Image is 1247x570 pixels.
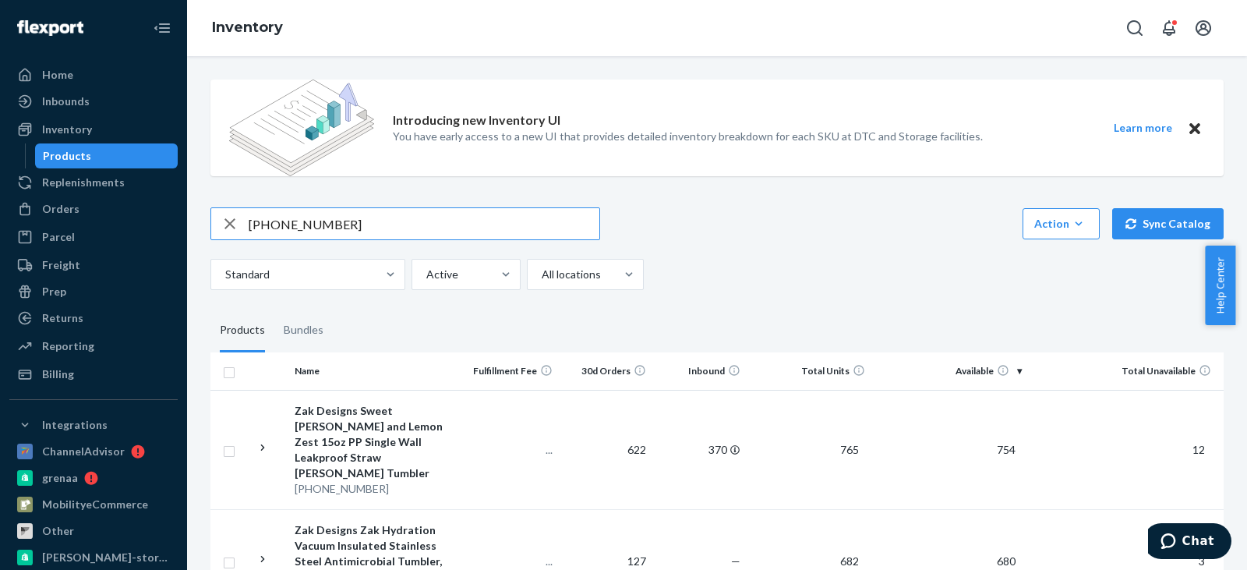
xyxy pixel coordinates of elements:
p: ... [471,554,552,569]
button: Open Search Box [1119,12,1150,44]
th: Total Unavailable [1028,352,1224,390]
p: ... [471,442,552,458]
div: Freight [42,257,80,273]
a: Inventory [212,19,283,36]
th: Total Units [747,352,872,390]
a: Products [35,143,178,168]
div: [PHONE_NUMBER] [295,481,458,497]
span: 680 [991,554,1022,568]
th: 30d Orders [559,352,652,390]
button: Close Navigation [147,12,178,44]
div: Billing [42,366,74,382]
p: You have early access to a new UI that provides detailed inventory breakdown for each SKU at DTC ... [393,129,983,144]
th: Fulfillment Fee [465,352,558,390]
div: grenaa [42,470,78,486]
div: Replenishments [42,175,125,190]
button: Action [1023,208,1100,239]
a: Other [9,519,178,543]
a: Billing [9,362,178,387]
div: Products [43,148,91,164]
div: Prep [42,284,66,299]
input: Search inventory by name or sku [249,208,599,239]
a: Freight [9,253,178,278]
a: ChannelAdvisor [9,439,178,464]
div: Products [220,309,265,352]
th: Available [871,352,1028,390]
a: Orders [9,196,178,221]
a: Replenishments [9,170,178,195]
button: Open notifications [1153,12,1185,44]
img: new-reports-banner-icon.82668bd98b6a51aee86340f2a7b77ae3.png [229,80,374,176]
div: Orders [42,201,79,217]
input: Standard [224,267,225,282]
button: Integrations [9,412,178,437]
div: Bundles [284,309,323,352]
button: Learn more [1104,119,1182,138]
a: [PERSON_NAME]-store-test [9,545,178,570]
input: All locations [540,267,542,282]
div: MobilityeCommerce [42,497,148,512]
a: Home [9,62,178,87]
button: Help Center [1205,246,1235,325]
div: ChannelAdvisor [42,444,125,459]
a: grenaa [9,466,178,490]
div: Reporting [42,338,94,354]
div: [PERSON_NAME]-store-test [42,550,173,565]
td: 370 [652,390,746,509]
a: Inventory [9,117,178,142]
img: Flexport logo [17,20,83,36]
a: Inbounds [9,89,178,114]
p: Introducing new Inventory UI [393,112,560,129]
a: Parcel [9,225,178,250]
div: Zak Designs Sweet [PERSON_NAME] and Lemon Zest 15oz PP Single Wall Leakproof Straw [PERSON_NAME] ... [295,403,458,481]
a: Reporting [9,334,178,359]
input: Active [425,267,426,282]
span: 682 [834,554,865,568]
th: Inbound [652,352,746,390]
div: Inventory [42,122,92,137]
ol: breadcrumbs [200,5,295,51]
span: — [731,554,740,568]
div: Home [42,67,73,83]
div: Returns [42,310,83,326]
td: 622 [559,390,652,509]
iframe: Opens a widget where you can chat to one of our agents [1148,523,1231,562]
a: MobilityeCommerce [9,492,178,517]
button: Close [1185,119,1205,138]
button: Open account menu [1188,12,1219,44]
span: 765 [834,443,865,456]
div: Other [42,523,74,539]
a: Returns [9,306,178,331]
th: Name [288,352,465,390]
button: Sync Catalog [1112,208,1224,239]
a: Prep [9,279,178,304]
span: 3 [1192,554,1211,568]
div: Inbounds [42,94,90,109]
span: 754 [991,443,1022,456]
div: Integrations [42,417,108,433]
span: 12 [1186,443,1211,456]
div: Parcel [42,229,75,245]
div: Action [1034,216,1088,232]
